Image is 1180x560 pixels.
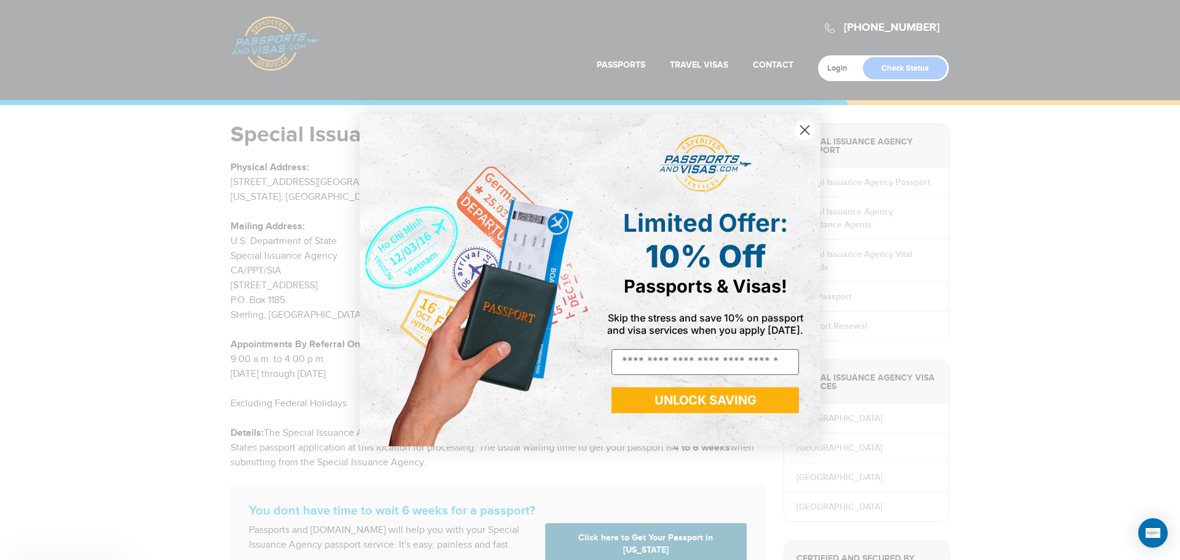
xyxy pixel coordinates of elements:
[1138,518,1168,548] div: Open Intercom Messenger
[623,208,788,238] span: Limited Offer:
[612,387,799,413] button: UNLOCK SAVING
[645,238,766,275] span: 10% Off
[624,275,787,297] span: Passports & Visas!
[607,312,803,336] span: Skip the stress and save 10% on passport and visa services when you apply [DATE].
[360,114,590,446] img: de9cda0d-0715-46ca-9a25-073762a91ba7.png
[659,135,752,192] img: passports and visas
[794,119,816,141] button: Close dialog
